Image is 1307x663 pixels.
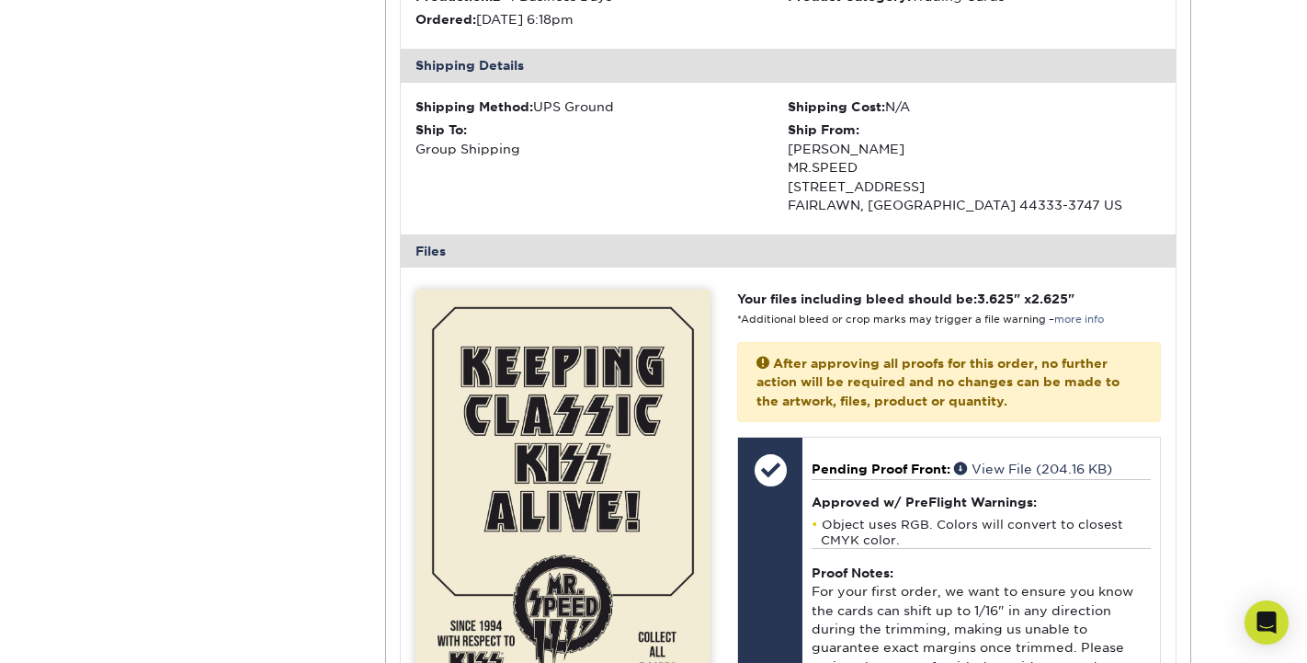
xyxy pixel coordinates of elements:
[1031,291,1068,306] span: 2.625
[415,120,789,158] div: Group Shipping
[415,97,789,116] div: UPS Ground
[401,234,1176,268] div: Files
[737,291,1074,306] strong: Your files including bleed should be: " x "
[415,99,533,114] strong: Shipping Method:
[1244,600,1289,645] div: Open Intercom Messenger
[415,122,467,137] strong: Ship To:
[1054,314,1104,326] a: more info
[977,291,1014,306] span: 3.625
[812,566,893,580] strong: Proof Notes:
[788,122,859,137] strong: Ship From:
[812,462,950,476] span: Pending Proof Front:
[788,99,885,114] strong: Shipping Cost:
[415,10,789,29] li: [DATE] 6:18pm
[788,97,1161,116] div: N/A
[415,12,476,27] strong: Ordered:
[954,462,1112,476] a: View File (204.16 KB)
[401,49,1176,82] div: Shipping Details
[756,356,1119,408] strong: After approving all proofs for this order, no further action will be required and no changes can ...
[812,517,1151,548] li: Object uses RGB. Colors will convert to closest CMYK color.
[812,495,1151,509] h4: Approved w/ PreFlight Warnings:
[737,314,1104,326] small: *Additional bleed or crop marks may trigger a file warning –
[5,607,156,657] iframe: Google Customer Reviews
[788,120,1161,214] div: [PERSON_NAME] MR.SPEED [STREET_ADDRESS] FAIRLAWN, [GEOGRAPHIC_DATA] 44333-3747 US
